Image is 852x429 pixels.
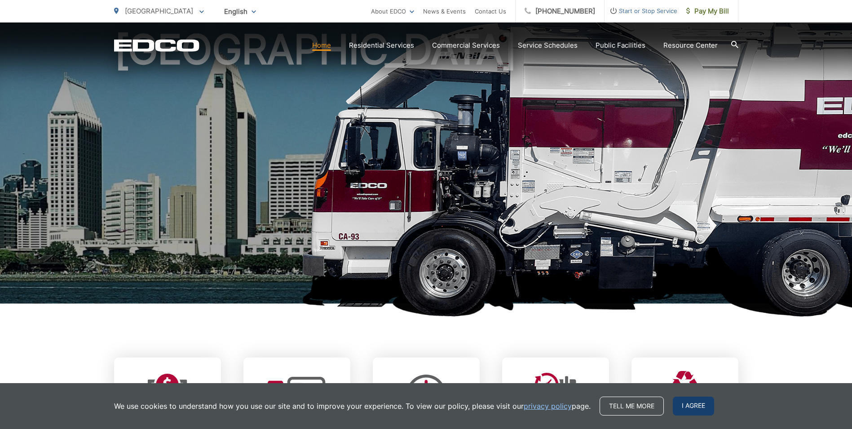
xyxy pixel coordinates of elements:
a: EDCD logo. Return to the homepage. [114,39,199,52]
a: Home [312,40,331,51]
a: Commercial Services [432,40,500,51]
span: [GEOGRAPHIC_DATA] [125,7,193,15]
a: Contact Us [475,6,506,17]
span: I agree [673,397,714,416]
a: Resource Center [663,40,718,51]
span: Pay My Bill [686,6,729,17]
h1: [GEOGRAPHIC_DATA] [114,27,738,312]
p: We use cookies to understand how you use our site and to improve your experience. To view our pol... [114,401,591,411]
a: Service Schedules [518,40,578,51]
a: About EDCO [371,6,414,17]
a: Residential Services [349,40,414,51]
span: English [217,4,263,19]
a: News & Events [423,6,466,17]
a: Public Facilities [596,40,645,51]
a: Tell me more [600,397,664,416]
a: privacy policy [524,401,572,411]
